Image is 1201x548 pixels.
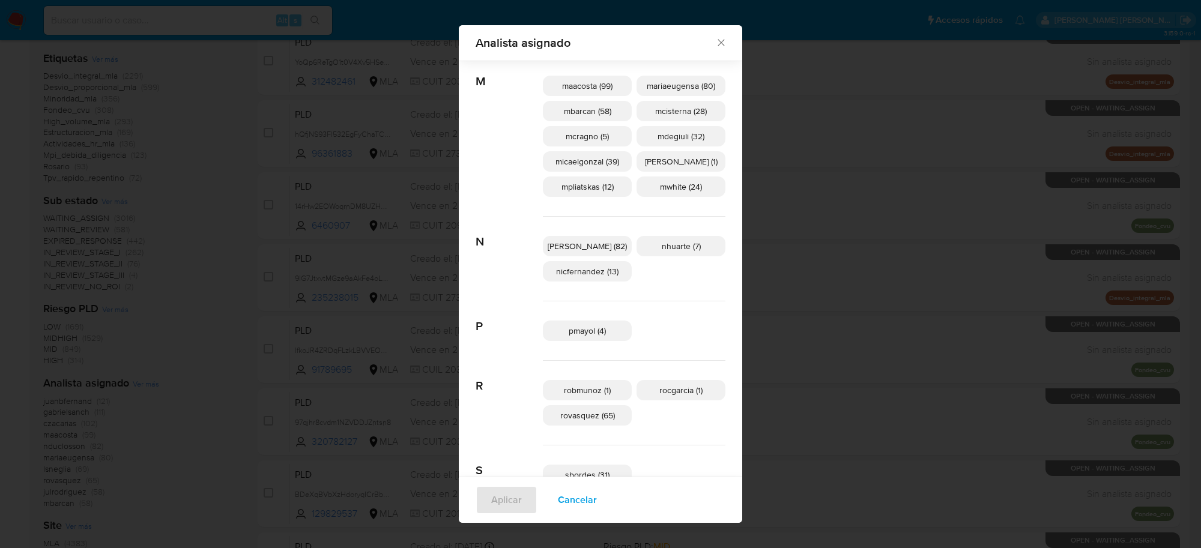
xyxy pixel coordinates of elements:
span: mariaeugensa (80) [647,80,715,92]
span: nicfernandez (13) [556,265,619,277]
span: [PERSON_NAME] (1) [645,155,718,167]
span: mbarcan (58) [564,105,611,117]
span: N [476,217,543,249]
div: rovasquez (65) [543,405,632,426]
div: micaelgonzal (39) [543,151,632,172]
div: pmayol (4) [543,321,632,341]
span: Analista asignado [476,37,715,49]
div: mcragno (5) [543,126,632,146]
span: pmayol (4) [569,325,606,337]
span: micaelgonzal (39) [555,155,619,167]
div: mpliatskas (12) [543,176,632,197]
span: robmunoz (1) [564,384,611,396]
span: maacosta (99) [562,80,613,92]
div: mdegiuli (32) [637,126,725,146]
span: rovasquez (65) [560,409,615,421]
div: nhuarte (7) [637,236,725,256]
div: [PERSON_NAME] (82) [543,236,632,256]
span: sbordes (31) [565,469,610,481]
span: R [476,361,543,393]
div: mwhite (24) [637,176,725,197]
button: Cerrar [715,37,726,47]
span: Cancelar [558,487,597,513]
span: M [476,56,543,89]
button: Cancelar [542,486,613,514]
div: maacosta (99) [543,76,632,96]
div: mcisterna (28) [637,101,725,121]
div: mbarcan (58) [543,101,632,121]
span: mcisterna (28) [655,105,707,117]
span: [PERSON_NAME] (82) [548,240,627,252]
span: S [476,445,543,478]
span: mwhite (24) [660,181,702,193]
span: nhuarte (7) [662,240,701,252]
span: mpliatskas (12) [561,181,614,193]
div: nicfernandez (13) [543,261,632,282]
div: sbordes (31) [543,465,632,485]
div: robmunoz (1) [543,380,632,400]
span: mcragno (5) [566,130,609,142]
span: P [476,301,543,334]
span: mdegiuli (32) [658,130,704,142]
div: rocgarcia (1) [637,380,725,400]
div: mariaeugensa (80) [637,76,725,96]
div: [PERSON_NAME] (1) [637,151,725,172]
span: rocgarcia (1) [659,384,703,396]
